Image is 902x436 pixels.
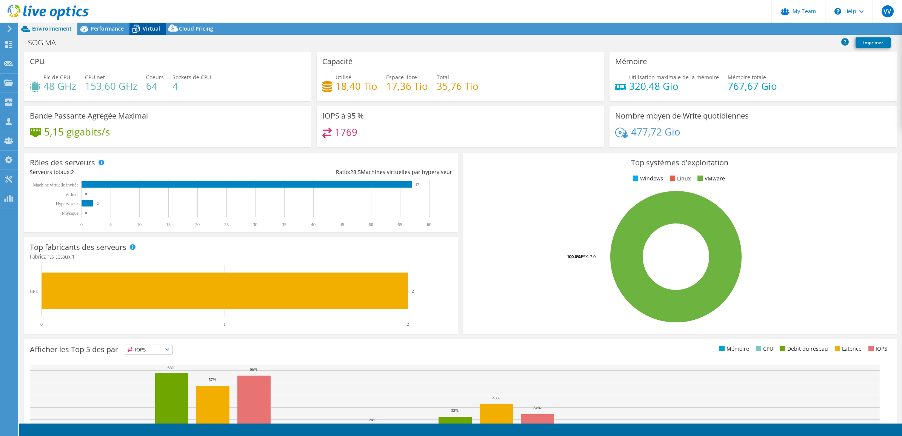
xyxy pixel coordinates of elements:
[241,168,452,176] div: Ratio: Machines virtuelles par hyperviseur
[172,74,211,81] span: Sockets de CPU
[146,82,164,90] h4: 64
[615,57,647,66] h3: Mémoire
[336,82,377,90] h4: 18,40 Tio
[340,222,344,227] text: 45
[717,345,749,353] li: Mémoire
[437,74,449,81] span: Total
[728,82,777,90] h4: 767,67 Gio
[451,408,459,413] text: 32%
[386,82,428,90] h4: 17,36 Tio
[407,322,409,327] text: 2
[882,5,894,17] span: VV
[437,82,479,90] h4: 35,76 Tio
[350,168,361,176] span: 28.5
[109,222,112,227] text: 5
[30,253,452,261] h4: Fabricants totaux:
[369,222,373,227] text: 50
[97,202,99,205] text: 2
[40,322,43,327] text: 0
[33,182,79,188] tspan: Machine virtuelle invitée
[493,396,500,400] text: 43%
[728,74,766,81] span: Mémoire totale
[71,168,74,176] span: 2
[386,74,417,81] span: Espace libre
[72,253,75,260] span: 1
[43,82,76,90] h4: 48 GHz
[85,74,105,81] span: CPU net
[65,192,78,197] text: Virtuel
[311,222,316,227] text: 40
[80,222,83,227] text: 0
[834,8,841,15] svg: \n
[369,418,376,422] text: 24%
[30,112,148,120] h3: Bande Passante Agrégée Maximal
[833,345,862,353] li: Latence
[631,174,663,183] li: Windows
[137,222,142,227] text: 10
[427,222,431,227] text: 60
[668,174,691,183] li: Linux
[282,222,286,227] text: 35
[856,37,891,48] a: Imprimer
[30,57,45,66] h3: CPU
[32,25,72,32] span: Environnement
[209,377,216,382] text: 57%
[631,128,680,136] h4: 477,72 Gio
[469,159,891,167] h3: Top systèmes d'exploitation
[778,345,828,353] li: Débit du réseau
[253,222,257,227] text: 30
[867,345,887,353] li: IOPS
[398,222,402,227] text: 55
[754,345,773,353] li: CPU
[335,128,357,136] h4: 1769
[567,254,581,259] tspan: 100.0%
[85,192,87,196] text: 0
[25,39,68,47] h1: SOGIMA
[533,405,541,410] text: 34%
[62,211,79,216] text: Physique
[322,112,364,120] h3: IOPS à 95 %
[250,367,257,371] text: 66%
[30,243,126,251] h3: Top fabricants des serveurs
[43,74,70,81] span: Pic de CPU
[29,289,38,294] text: HPE
[336,74,351,81] span: Utilisé
[85,211,87,215] text: 0
[629,82,719,90] h4: 320,48 Gio
[322,57,352,66] h3: Capacité
[30,168,241,176] div: Serveurs totaux:
[56,201,78,206] text: Hyperviseur
[412,289,414,293] text: 2
[195,222,200,227] text: 20
[143,25,160,32] span: Virtual
[30,159,95,167] h3: Rôles des serveurs
[166,222,171,227] text: 15
[224,222,229,227] text: 25
[146,74,164,81] span: Coeurs
[223,322,226,327] text: 1
[44,128,110,136] h4: 5,15 gigabits/s
[85,82,137,90] h4: 153,60 GHz
[581,254,596,259] tspan: ESXi 7.0
[179,25,213,32] span: Cloud Pricing
[91,25,124,32] span: Performance
[696,174,725,183] li: VMware
[416,183,419,186] text: 57
[168,365,175,370] text: 68%
[172,82,211,90] h4: 4
[615,112,749,120] h3: Nombre moyen de Write quotidiennes
[629,74,719,81] span: Utilisation maximale de la mémoire
[125,345,172,354] span: IOPS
